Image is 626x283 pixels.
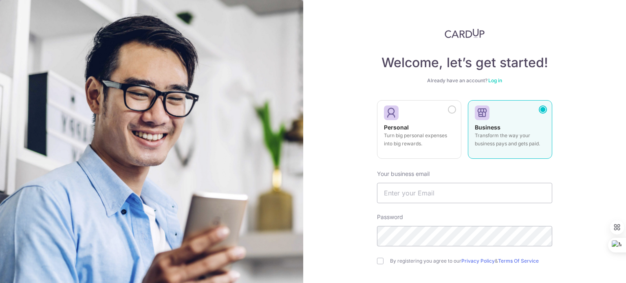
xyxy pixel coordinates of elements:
[377,183,552,203] input: Enter your Email
[390,258,552,264] label: By registering you agree to our &
[377,55,552,71] h4: Welcome, let’s get started!
[377,213,403,221] label: Password
[488,77,502,83] a: Log in
[461,258,495,264] a: Privacy Policy
[475,132,545,148] p: Transform the way your business pays and gets paid.
[384,132,454,148] p: Turn big personal expenses into big rewards.
[377,170,430,178] label: Your business email
[445,29,485,38] img: CardUp Logo
[468,100,552,164] a: Business Transform the way your business pays and gets paid.
[498,258,539,264] a: Terms Of Service
[384,124,409,131] strong: Personal
[377,77,552,84] div: Already have an account?
[475,124,500,131] strong: Business
[377,100,461,164] a: Personal Turn big personal expenses into big rewards.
